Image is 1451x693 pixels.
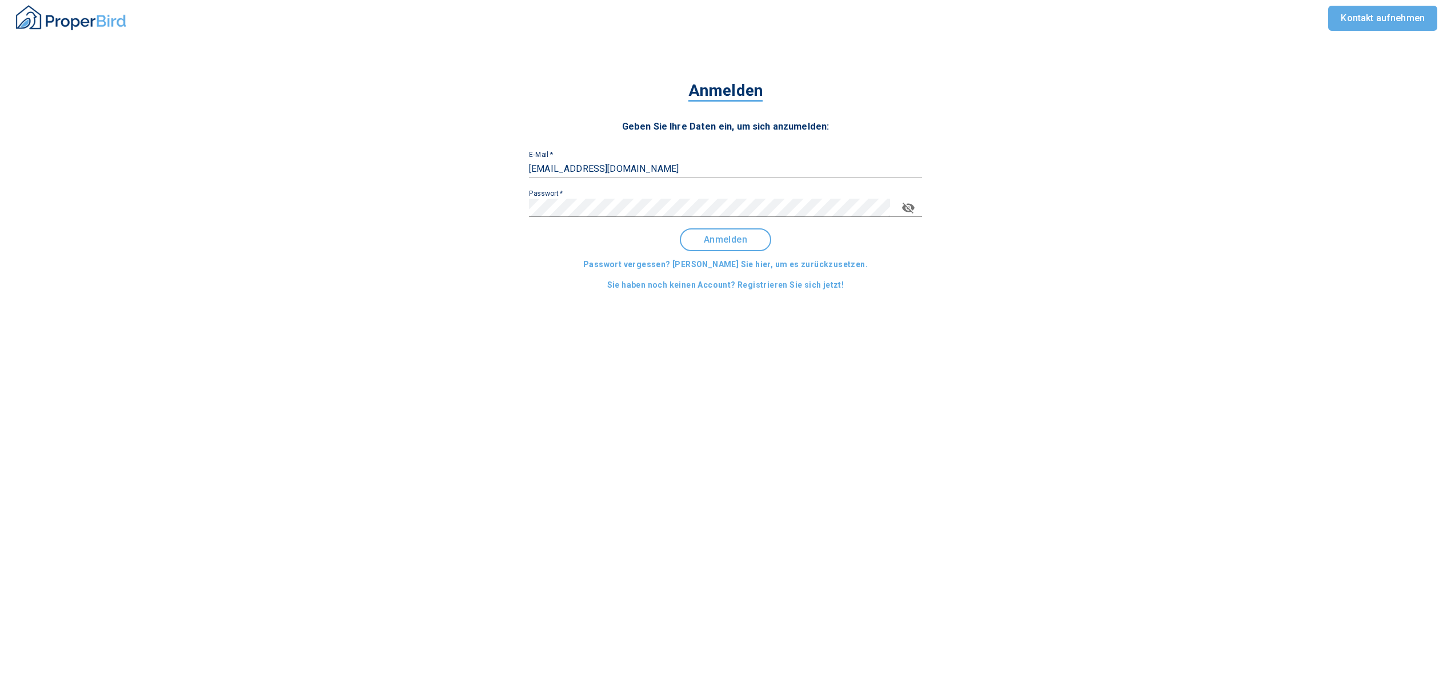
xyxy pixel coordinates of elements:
[529,160,922,178] input: johndoe@example.com
[680,228,771,251] button: Anmelden
[1328,6,1437,31] a: Kontakt aufnehmen
[690,235,761,245] span: Anmelden
[583,257,868,272] span: Passwort vergessen? [PERSON_NAME] Sie hier, um es zurückzusetzen.
[579,254,872,275] button: Passwort vergessen? [PERSON_NAME] Sie hier, um es zurückzusetzen.
[529,190,563,197] label: Passwort
[14,1,128,37] button: ProperBird Logo and Home Button
[688,81,763,102] span: Anmelden
[895,194,922,221] button: toggle password visibility
[603,275,849,296] button: Sie haben noch keinen Account? Registrieren Sie sich jetzt!
[14,3,128,32] img: ProperBird Logo and Home Button
[622,121,829,132] span: Geben Sie Ihre Daten ein, um sich anzumelden:
[529,151,553,158] label: E-Mail
[607,278,844,292] span: Sie haben noch keinen Account? Registrieren Sie sich jetzt!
